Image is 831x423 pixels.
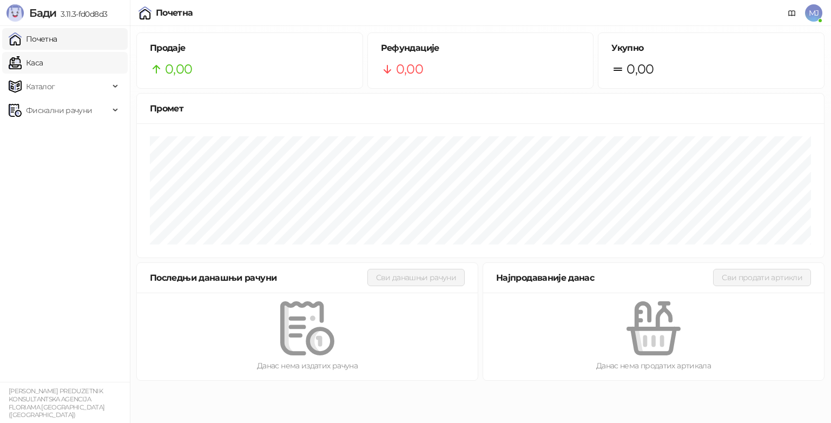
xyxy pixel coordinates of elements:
[6,4,24,22] img: Logo
[626,59,654,80] span: 0,00
[783,4,801,22] a: Документација
[367,269,465,286] button: Сви данашњи рачуни
[150,271,367,285] div: Последњи данашњи рачуни
[496,271,713,285] div: Најпродаваније данас
[154,360,460,372] div: Данас нема издатих рачуна
[500,360,807,372] div: Данас нема продатих артикала
[381,42,581,55] h5: Рефундације
[156,9,193,17] div: Почетна
[396,59,423,80] span: 0,00
[150,42,349,55] h5: Продаје
[150,102,811,115] div: Промет
[611,42,811,55] h5: Укупно
[805,4,822,22] span: MJ
[9,52,43,74] a: Каса
[165,59,192,80] span: 0,00
[26,100,92,121] span: Фискални рачуни
[26,76,55,97] span: Каталог
[713,269,811,286] button: Сви продати артикли
[29,6,56,19] span: Бади
[56,9,107,19] span: 3.11.3-fd0d8d3
[9,387,104,419] small: [PERSON_NAME] PREDUZETNIK KONSULTANTSKA AGENCIJA FLORIAMA [GEOGRAPHIC_DATA] ([GEOGRAPHIC_DATA])
[9,28,57,50] a: Почетна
